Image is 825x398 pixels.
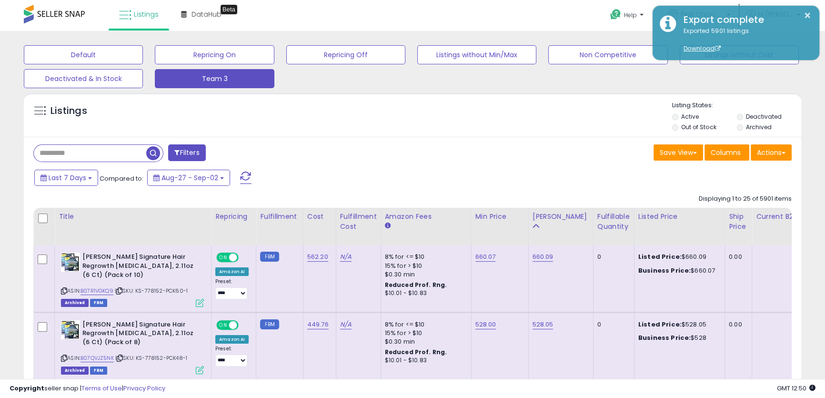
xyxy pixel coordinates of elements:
[804,10,811,21] button: ×
[385,270,464,279] div: $0.30 min
[638,266,717,275] div: $660.07
[10,384,165,393] div: seller snap | |
[221,5,237,14] div: Tooltip anchor
[624,11,637,19] span: Help
[50,104,87,118] h5: Listings
[533,320,553,329] a: 528.05
[10,384,44,393] strong: Copyright
[24,45,143,64] button: Default
[123,384,165,393] a: Privacy Policy
[260,319,279,329] small: FBM
[638,266,691,275] b: Business Price:
[168,144,205,161] button: Filters
[385,212,467,222] div: Amazon Fees
[681,112,699,121] label: Active
[533,212,589,222] div: [PERSON_NAME]
[385,357,464,365] div: $10.01 - $10.83
[638,212,721,222] div: Listed Price
[684,44,721,52] a: Download
[751,144,792,161] button: Actions
[603,1,653,31] a: Help
[638,334,717,342] div: $528
[385,320,464,329] div: 8% for <= $10
[638,252,682,261] b: Listed Price:
[82,253,198,282] b: [PERSON_NAME] Signature Hair Regrowth [MEDICAL_DATA], 2.11oz (6 Ct) (Pack of 10)
[80,354,114,362] a: B07QVJZ5NK
[340,320,352,329] a: N/A
[24,69,143,88] button: Deactivated & In Stock
[385,348,447,356] b: Reduced Prof. Rng.
[475,252,496,262] a: 660.07
[80,287,113,295] a: B07R1VGKQ9
[155,45,274,64] button: Repricing On
[90,299,107,307] span: FBM
[417,45,536,64] button: Listings without Min/Max
[191,10,221,19] span: DataHub
[777,384,815,393] span: 2025-09-10 12:50 GMT
[340,252,352,262] a: N/A
[597,253,627,261] div: 0
[34,170,98,186] button: Last 7 Days
[115,287,188,295] span: | SKU: KS-778152-PCK60-1
[385,289,464,297] div: $10.01 - $10.83
[654,144,703,161] button: Save View
[548,45,667,64] button: Non Competitive
[385,222,391,230] small: Amazon Fees.
[49,173,86,183] span: Last 7 Days
[147,170,230,186] button: Aug-27 - Sep-02
[638,320,682,329] b: Listed Price:
[672,101,801,110] p: Listing States:
[161,173,218,183] span: Aug-27 - Sep-02
[59,212,207,222] div: Title
[215,346,249,367] div: Preset:
[638,333,691,342] b: Business Price:
[61,367,89,375] span: Listings that have been deleted from Seller Central
[475,212,524,222] div: Min Price
[610,9,622,20] i: Get Help
[385,337,464,346] div: $0.30 min
[155,69,274,88] button: Team 3
[115,354,187,362] span: | SKU: KS-778152-PCK48-1
[676,27,812,53] div: Exported 5901 listings.
[237,321,252,329] span: OFF
[385,329,464,337] div: 15% for > $10
[61,320,204,373] div: ASIN:
[215,267,249,276] div: Amazon AI
[475,320,496,329] a: 528.00
[215,335,249,344] div: Amazon AI
[217,321,229,329] span: ON
[61,253,204,306] div: ASIN:
[134,10,159,19] span: Listings
[597,320,627,329] div: 0
[638,253,717,261] div: $660.09
[704,144,749,161] button: Columns
[729,320,745,329] div: 0.00
[61,320,80,339] img: 51NnbmSVkYL._SL40_.jpg
[385,262,464,270] div: 15% for > $10
[61,253,80,272] img: 51NnbmSVkYL._SL40_.jpg
[100,174,143,183] span: Compared to:
[676,13,812,27] div: Export complete
[237,254,252,262] span: OFF
[340,212,377,232] div: Fulfillment Cost
[286,45,405,64] button: Repricing Off
[729,253,745,261] div: 0.00
[385,281,447,289] b: Reduced Prof. Rng.
[681,123,716,131] label: Out of Stock
[533,252,553,262] a: 660.09
[307,320,329,329] a: 449.76
[215,278,249,300] div: Preset:
[81,384,122,393] a: Terms of Use
[711,148,741,157] span: Columns
[61,299,89,307] span: Listings that have been deleted from Seller Central
[729,212,748,232] div: Ship Price
[90,367,107,375] span: FBM
[82,320,198,349] b: [PERSON_NAME] Signature Hair Regrowth [MEDICAL_DATA], 2.11oz (6 Ct) (Pack of 8)
[746,112,782,121] label: Deactivated
[215,212,252,222] div: Repricing
[307,252,328,262] a: 562.20
[260,252,279,262] small: FBM
[638,320,717,329] div: $528.05
[746,123,772,131] label: Archived
[699,194,792,204] div: Displaying 1 to 25 of 5901 items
